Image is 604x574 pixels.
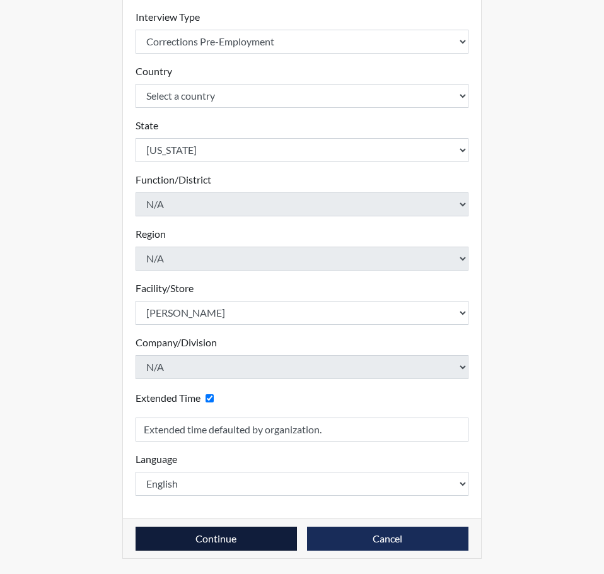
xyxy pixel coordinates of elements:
label: Facility/Store [136,281,194,296]
label: Extended Time [136,390,200,406]
button: Cancel [307,527,468,551]
label: State [136,118,158,133]
label: Country [136,64,172,79]
label: Region [136,226,166,242]
input: Reason for Extension [136,418,468,442]
label: Company/Division [136,335,217,350]
div: Checking this box will provide the interviewee with an accomodation of extra time to answer each ... [136,389,219,407]
button: Continue [136,527,297,551]
label: Interview Type [136,9,200,25]
label: Function/District [136,172,211,187]
label: Language [136,452,177,467]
